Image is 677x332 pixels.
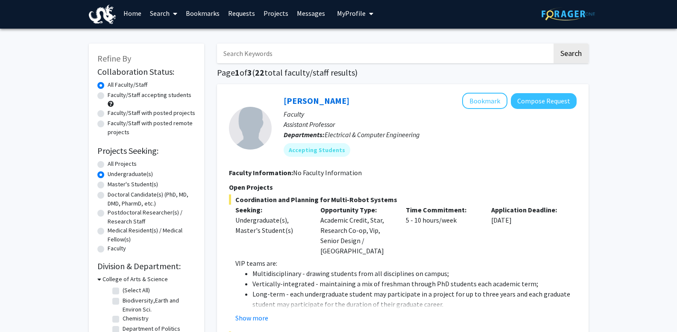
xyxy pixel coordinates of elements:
button: Compose Request to Lifeng Zhou [511,93,577,109]
li: Vertically-integrated - maintaining a mix of freshman through PhD students each academic term; [252,279,577,289]
p: VIP teams are: [235,258,577,268]
span: My Profile [337,9,366,18]
span: Electrical & Computer Engineering [325,130,420,139]
span: 1 [235,67,240,78]
img: ForagerOne Logo [542,7,595,21]
li: Long-term - each undergraduate student may participate in a project for up to three years and eac... [252,289,577,309]
h2: Projects Seeking: [97,146,196,156]
label: Medical Resident(s) / Medical Fellow(s) [108,226,196,244]
b: Faculty Information: [229,168,293,177]
b: Departments: [284,130,325,139]
p: Faculty [284,109,577,119]
label: Faculty/Staff with posted remote projects [108,119,196,137]
div: Academic Credit, Star, Research Co-op, Vip, Senior Design / [GEOGRAPHIC_DATA] [314,205,399,256]
label: Faculty/Staff with posted projects [108,109,195,118]
p: Application Deadline: [491,205,564,215]
button: Add Lifeng Zhou to Bookmarks [462,93,507,109]
label: Postdoctoral Researcher(s) / Research Staff [108,208,196,226]
iframe: Chat [6,294,36,326]
label: Faculty [108,244,126,253]
h2: Collaboration Status: [97,67,196,77]
img: Drexel University Logo [89,5,116,24]
label: (Select All) [123,286,150,295]
p: Seeking: [235,205,308,215]
p: Opportunity Type: [320,205,393,215]
label: Doctoral Candidate(s) (PhD, MD, DMD, PharmD, etc.) [108,190,196,208]
label: Chemistry [123,314,149,323]
p: Assistant Professor [284,119,577,129]
h2: Division & Department: [97,261,196,271]
p: Open Projects [229,182,577,192]
div: Undergraduate(s), Master's Student(s) [235,215,308,235]
label: Faculty/Staff accepting students [108,91,191,100]
mat-chip: Accepting Students [284,143,350,157]
h3: College of Arts & Science [103,275,168,284]
span: 3 [247,67,252,78]
label: Biodiversity,Earth and Environ Sci. [123,296,193,314]
span: No Faculty Information [293,168,362,177]
span: 22 [255,67,264,78]
a: [PERSON_NAME] [284,95,349,106]
label: Undergraduate(s) [108,170,153,179]
label: All Faculty/Staff [108,80,147,89]
span: Refine By [97,53,131,64]
div: [DATE] [485,205,570,256]
li: Multidisciplinary - drawing students from all disciplines on campus; [252,268,577,279]
p: Time Commitment: [406,205,478,215]
button: Search [554,44,589,63]
label: Master's Student(s) [108,180,158,189]
h1: Page of ( total faculty/staff results) [217,68,589,78]
button: Show more [235,313,268,323]
label: All Projects [108,159,137,168]
input: Search Keywords [217,44,552,63]
div: 5 - 10 hours/week [399,205,485,256]
span: Coordination and Planning for Multi-Robot Systems [229,194,577,205]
